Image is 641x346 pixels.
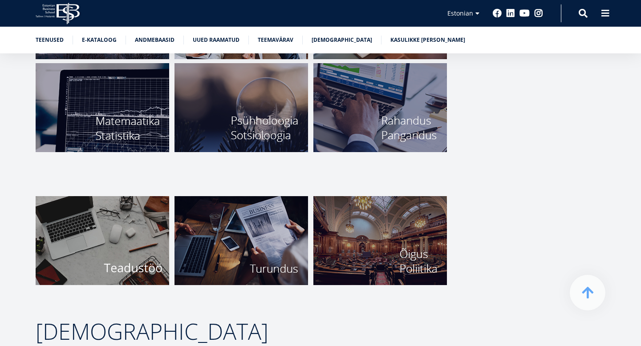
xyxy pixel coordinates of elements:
[174,196,308,285] img: 14. Turundus.png
[135,36,174,44] a: Andmebaasid
[534,9,543,18] a: Instagram
[390,36,465,44] a: Kasulikke [PERSON_NAME]
[258,36,293,44] a: Teemavärav
[313,63,447,152] img: 12. Rahandus.png
[506,9,515,18] a: Linkedin
[313,196,447,285] img: 15. Õigus.png
[193,36,239,44] a: Uued raamatud
[312,36,372,44] a: [DEMOGRAPHIC_DATA]
[36,36,64,44] a: Teenused
[36,320,458,342] h2: [DEMOGRAPHIC_DATA]
[493,9,502,18] a: Facebook
[174,63,308,152] img: 11. Psühholoogia.png
[82,36,117,44] a: E-kataloog
[519,9,530,18] a: Youtube
[36,63,169,152] img: 10. Matemaatika.png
